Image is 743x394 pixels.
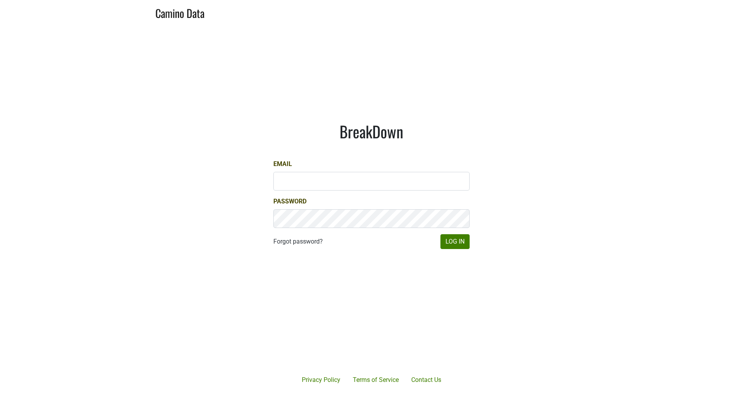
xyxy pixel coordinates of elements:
[296,372,347,388] a: Privacy Policy
[273,159,292,169] label: Email
[273,197,306,206] label: Password
[273,122,470,141] h1: BreakDown
[155,3,204,21] a: Camino Data
[405,372,447,388] a: Contact Us
[440,234,470,249] button: Log In
[347,372,405,388] a: Terms of Service
[273,237,323,246] a: Forgot password?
